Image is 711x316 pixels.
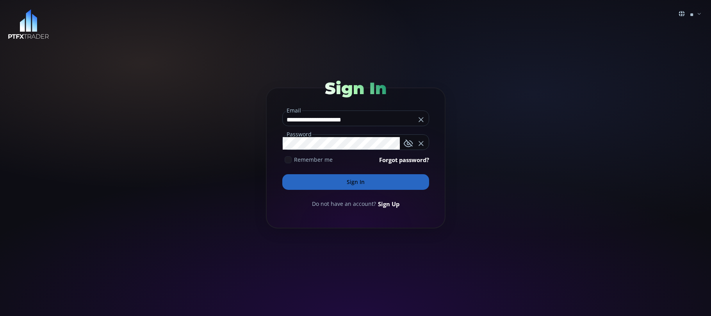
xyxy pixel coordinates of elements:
[8,9,49,39] img: LOGO
[379,155,429,164] a: Forgot password?
[378,200,399,208] a: Sign Up
[325,78,387,98] span: Sign In
[282,200,429,208] div: Do not have an account?
[282,174,429,190] button: Sign In
[294,155,333,164] span: Remember me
